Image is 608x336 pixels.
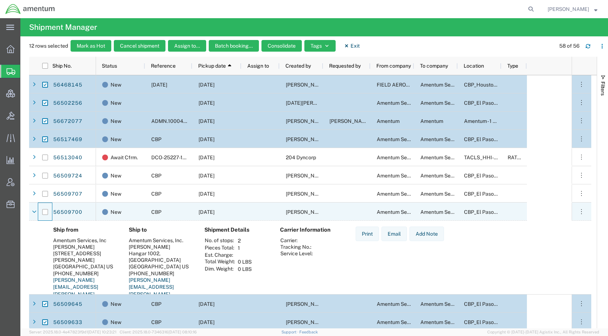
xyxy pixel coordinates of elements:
[199,209,215,215] span: 08/15/2025
[151,82,167,88] span: 8/12/25
[420,301,475,307] span: Amentum Services, Inc.
[199,136,215,142] span: 08/15/2025
[280,237,313,244] th: Carrier:
[53,299,83,310] a: 56509645
[377,209,430,215] span: Amentum Services, Inc
[53,244,117,250] div: [PERSON_NAME]
[111,130,121,148] span: New
[377,173,430,179] span: Amentum Services, Inc
[111,94,121,112] span: New
[5,4,55,15] img: logo
[168,330,197,334] span: [DATE] 08:10:16
[420,155,475,160] span: Amentum Services, Inc.
[199,82,215,88] span: 08/12/2025
[377,100,431,106] span: Amentum Services, Inc.
[235,265,254,273] td: 0 LBS
[29,330,116,334] span: Server: 2025.18.0-4e47823f9d1
[53,250,117,263] div: [STREET_ADDRESS][PERSON_NAME]
[102,63,117,69] span: Status
[71,40,111,52] button: Mark as Hot
[420,136,474,142] span: Amentum Services, Inc
[235,244,254,252] td: 1
[151,63,176,69] span: Reference
[286,209,327,215] span: Daniel King
[286,136,327,142] span: Daniel King
[299,330,318,334] a: Feedback
[464,209,548,215] span: CBP_El Paso, TX_NLS_EFO
[420,319,475,325] span: Amentum Services, Inc.
[151,209,161,215] span: CBP
[286,173,327,179] span: Daniel King
[111,203,121,221] span: New
[464,100,548,106] span: CBP_El Paso, TX_ELP
[247,63,269,69] span: Assign to
[329,63,361,69] span: Requested by
[53,170,83,182] a: 56509724
[53,270,117,277] div: [PHONE_NUMBER]
[198,63,226,69] span: Pickup date
[280,227,338,233] h4: Carrier Information
[377,301,430,307] span: Amentum Services, Inc
[204,265,235,273] th: Dim. Weight:
[151,173,161,179] span: CBP
[286,191,327,197] span: Daniel King
[204,258,235,265] th: Total Weight:
[204,237,235,244] th: No. of stops:
[420,63,448,69] span: To company
[329,118,371,124] span: Briona Madison
[209,40,259,52] button: Batch booking...
[508,155,524,160] span: RATED
[53,116,83,127] a: 56672077
[199,155,215,160] span: 08/15/2025
[338,40,365,52] button: Exit
[377,136,430,142] span: Amentum Services, Inc
[111,112,121,130] span: New
[235,237,254,244] td: 2
[559,42,580,50] div: 58 of 56
[114,40,165,52] button: Cancel shipment
[409,227,444,241] button: Add Note
[53,263,117,270] div: [GEOGRAPHIC_DATA] US
[199,173,215,179] span: 08/15/2025
[129,250,193,263] div: Hangar 1002, [GEOGRAPHIC_DATA]
[53,134,83,145] a: 56517469
[548,5,589,13] span: Kent Gilman
[281,330,300,334] a: Support
[420,173,475,179] span: Amentum Services, Inc.
[129,227,193,233] h4: Ship to
[547,5,598,13] button: [PERSON_NAME]
[356,227,379,241] button: Print
[377,319,430,325] span: Amentum Services, Inc
[464,191,548,197] span: CBP_El Paso, TX_NLS_EFO
[129,244,193,250] div: [PERSON_NAME]
[286,82,327,88] span: Marie Morrell
[487,329,599,335] span: Copyright © [DATE]-[DATE] Agistix Inc., All Rights Reserved
[151,319,161,325] span: CBP
[151,191,161,197] span: CBP
[600,81,606,96] span: Filters
[420,118,443,124] span: Amentum
[53,227,117,233] h4: Ship from
[53,277,98,304] a: [PERSON_NAME][EMAIL_ADDRESS][PERSON_NAME][DOMAIN_NAME]
[129,277,174,304] a: [PERSON_NAME][EMAIL_ADDRESS][PERSON_NAME][DOMAIN_NAME]
[280,244,313,250] th: Tracking No.:
[261,40,302,52] button: Consolidate
[204,244,235,252] th: Pieces Total:
[377,82,423,88] span: FIELD AEROSPACE
[304,40,336,52] button: Tags
[286,118,327,124] span: Briona Madison
[286,155,316,160] span: 204 Dyncorp
[53,188,83,200] a: 56509707
[464,118,503,124] span: Amentum - 1 com
[286,301,327,307] span: Daniel King
[111,185,121,203] span: New
[168,40,206,52] button: Assign to...
[29,18,97,36] h4: Shipment Manager
[199,191,215,197] span: 08/15/2025
[29,42,68,50] span: 12 rows selected
[151,155,199,160] span: DCO-25227-166934
[151,118,204,124] span: ADMN.100045.00000
[280,250,313,257] th: Service Level:
[464,63,484,69] span: Location
[199,301,215,307] span: 08/15/2025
